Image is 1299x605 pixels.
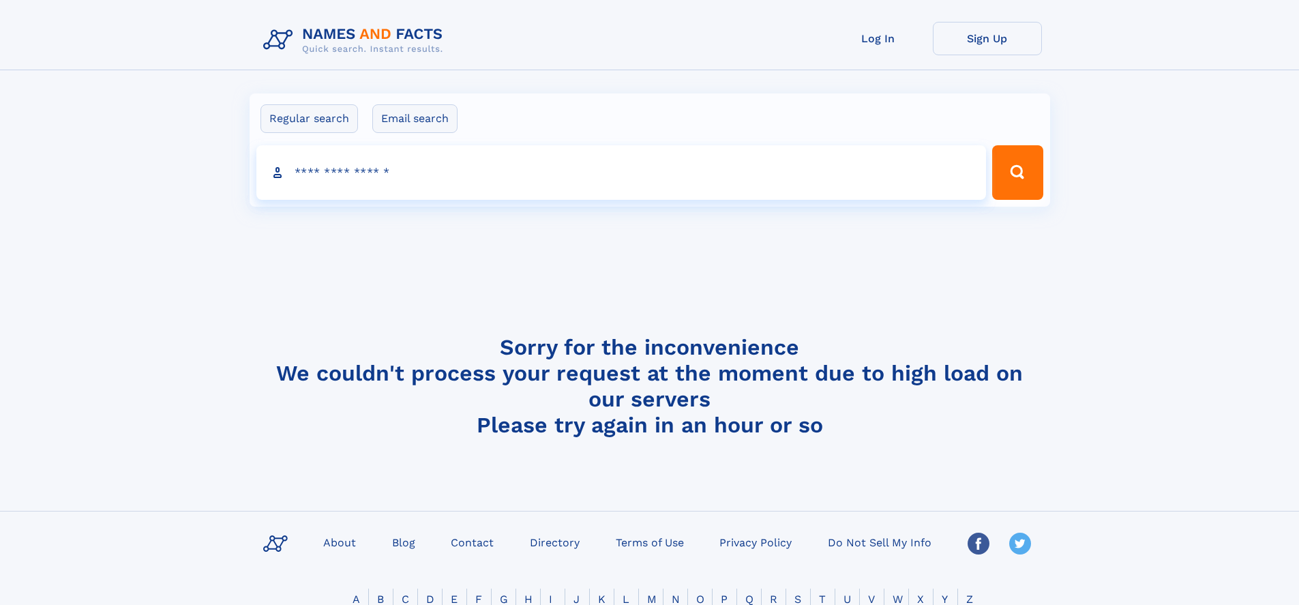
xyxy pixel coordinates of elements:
a: Privacy Policy [714,532,797,552]
h4: Sorry for the inconvenience We couldn't process your request at the moment due to high load on ou... [258,334,1042,438]
a: Sign Up [933,22,1042,55]
img: Logo Names and Facts [258,22,454,59]
img: Twitter [1009,533,1031,555]
a: Directory [524,532,585,552]
a: Log In [824,22,933,55]
a: Terms of Use [610,532,689,552]
a: Blog [387,532,421,552]
a: Do Not Sell My Info [822,532,937,552]
a: Contact [445,532,499,552]
a: About [318,532,361,552]
button: Search Button [992,145,1043,200]
input: search input [256,145,987,200]
label: Regular search [260,104,358,133]
label: Email search [372,104,458,133]
img: Facebook [968,533,989,555]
